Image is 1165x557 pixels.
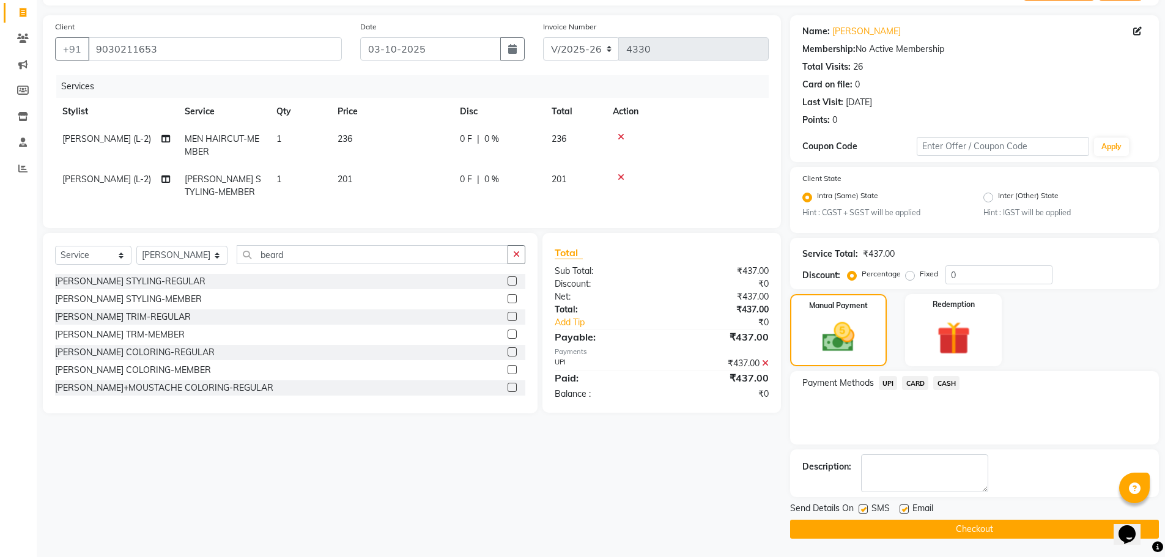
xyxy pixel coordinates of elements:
[552,174,566,185] span: 201
[185,133,259,157] span: MEN HAIRCUT-MEMBER
[546,371,662,385] div: Paid:
[55,37,89,61] button: +91
[846,96,872,109] div: [DATE]
[555,347,768,357] div: Payments
[832,25,901,38] a: [PERSON_NAME]
[55,328,185,341] div: [PERSON_NAME] TRM-MEMBER
[855,78,860,91] div: 0
[802,460,851,473] div: Description:
[933,376,960,390] span: CASH
[902,376,928,390] span: CARD
[662,357,778,370] div: ₹437.00
[662,278,778,290] div: ₹0
[546,265,662,278] div: Sub Total:
[544,98,605,125] th: Total
[484,133,499,146] span: 0 %
[56,75,778,98] div: Services
[1114,508,1153,545] iframe: chat widget
[802,377,874,389] span: Payment Methods
[276,133,281,144] span: 1
[55,293,202,306] div: [PERSON_NAME] STYLING-MEMBER
[62,174,151,185] span: [PERSON_NAME] (L-2)
[55,382,273,394] div: [PERSON_NAME]+MOUSTACHE COLORING-REGULAR
[55,21,75,32] label: Client
[460,173,472,186] span: 0 F
[662,303,778,316] div: ₹437.00
[662,388,778,400] div: ₹0
[269,98,330,125] th: Qty
[812,319,865,356] img: _cash.svg
[871,502,890,517] span: SMS
[790,520,1159,539] button: Checkout
[802,78,852,91] div: Card on file:
[879,376,898,390] span: UPI
[55,346,215,359] div: [PERSON_NAME] COLORING-REGULAR
[88,37,342,61] input: Search by Name/Mobile/Email/Code
[802,25,830,38] div: Name:
[802,61,851,73] div: Total Visits:
[802,140,917,153] div: Coupon Code
[460,133,472,146] span: 0 F
[62,133,151,144] span: [PERSON_NAME] (L-2)
[338,174,352,185] span: 201
[546,290,662,303] div: Net:
[832,114,837,127] div: 0
[330,98,453,125] th: Price
[338,133,352,144] span: 236
[662,371,778,385] div: ₹437.00
[546,357,662,370] div: UPI
[477,173,479,186] span: |
[912,502,933,517] span: Email
[177,98,269,125] th: Service
[546,278,662,290] div: Discount:
[55,364,211,377] div: [PERSON_NAME] COLORING-MEMBER
[546,316,681,329] a: Add Tip
[998,190,1059,205] label: Inter (Other) State
[237,245,509,264] input: Search or Scan
[926,317,981,359] img: _gift.svg
[555,246,583,259] span: Total
[1094,138,1129,156] button: Apply
[484,173,499,186] span: 0 %
[546,388,662,400] div: Balance :
[605,98,769,125] th: Action
[802,43,1147,56] div: No Active Membership
[809,300,868,311] label: Manual Payment
[276,174,281,185] span: 1
[920,268,938,279] label: Fixed
[662,290,778,303] div: ₹437.00
[802,248,858,260] div: Service Total:
[543,21,596,32] label: Invoice Number
[552,133,566,144] span: 236
[681,316,778,329] div: ₹0
[546,330,662,344] div: Payable:
[802,96,843,109] div: Last Visit:
[453,98,544,125] th: Disc
[55,98,177,125] th: Stylist
[917,137,1089,156] input: Enter Offer / Coupon Code
[802,173,841,184] label: Client State
[360,21,377,32] label: Date
[802,207,966,218] small: Hint : CGST + SGST will be applied
[662,265,778,278] div: ₹437.00
[862,268,901,279] label: Percentage
[802,114,830,127] div: Points:
[546,303,662,316] div: Total:
[817,190,878,205] label: Intra (Same) State
[983,207,1147,218] small: Hint : IGST will be applied
[477,133,479,146] span: |
[790,502,854,517] span: Send Details On
[802,269,840,282] div: Discount:
[863,248,895,260] div: ₹437.00
[55,311,191,323] div: [PERSON_NAME] TRIM-REGULAR
[662,330,778,344] div: ₹437.00
[853,61,863,73] div: 26
[185,174,261,197] span: [PERSON_NAME] STYLING-MEMBER
[802,43,856,56] div: Membership:
[55,275,205,288] div: [PERSON_NAME] STYLING-REGULAR
[933,299,975,310] label: Redemption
